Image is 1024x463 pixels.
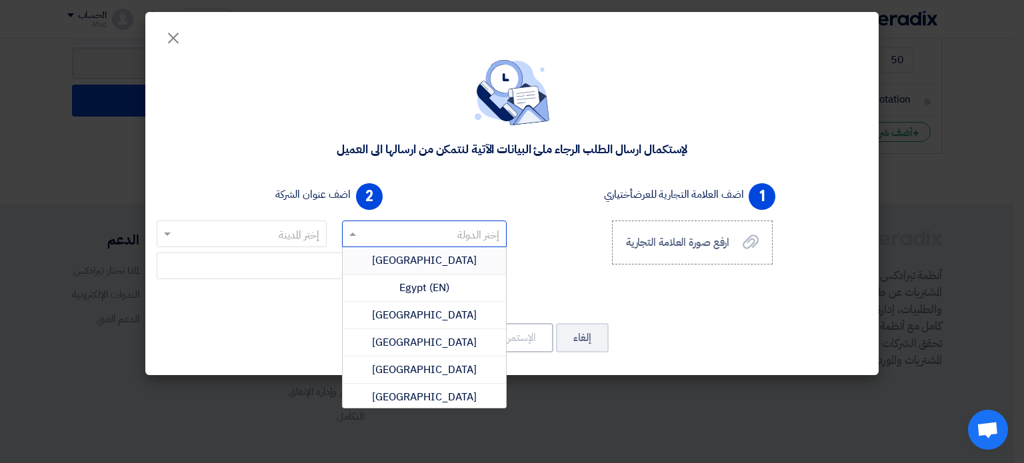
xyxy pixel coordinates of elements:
span: × [165,17,181,57]
span: [GEOGRAPHIC_DATA] [372,389,477,405]
label: اضف العلامة التجارية للعرض [604,187,744,203]
span: [GEOGRAPHIC_DATA] [372,307,477,323]
div: لإستكمال ارسال الطلب الرجاء ملئ البيانات الآتية لنتمكن من ارسالها الى العميل [337,141,688,157]
button: Close [155,21,192,48]
span: أختياري [604,187,633,203]
span: Egypt (EN) [399,280,449,296]
span: 2 [356,183,383,210]
button: إلغاء [556,323,609,352]
span: [GEOGRAPHIC_DATA] [372,362,477,378]
img: empty_state_contact.svg [475,60,549,125]
span: 1 [749,183,775,210]
span: ارفع صورة العلامة التجارية [626,234,730,250]
span: [GEOGRAPHIC_DATA] [372,334,477,350]
label: اضف عنوان الشركة [275,187,351,203]
input: إضافة عنوان [157,252,507,279]
span: [GEOGRAPHIC_DATA] [372,252,477,268]
a: دردشة مفتوحة [968,410,1008,450]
